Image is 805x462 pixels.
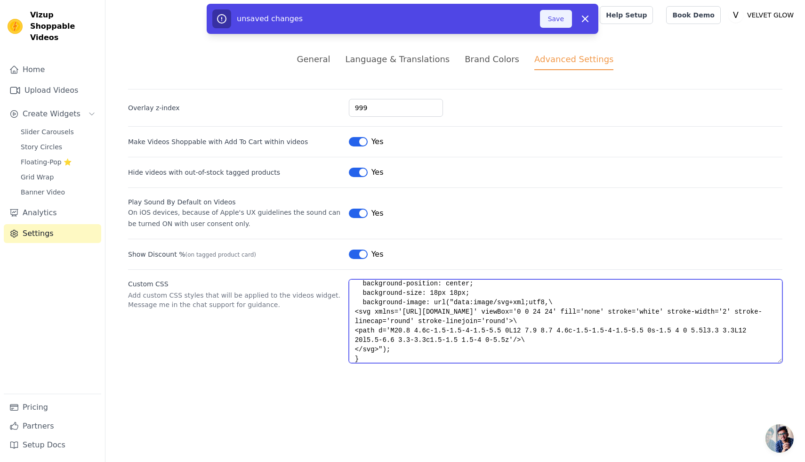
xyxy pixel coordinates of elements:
[4,105,101,123] button: Create Widgets
[371,208,384,219] span: Yes
[4,417,101,436] a: Partners
[371,167,384,178] span: Yes
[345,53,450,65] div: Language & Translations
[349,136,384,147] button: Yes
[128,168,341,177] label: Hide videos with out-of-stock tagged products
[128,137,308,146] label: Make Videos Shoppable with Add To Cart within videos
[128,250,341,259] label: Show Discount %
[371,249,384,260] span: Yes
[128,291,341,309] p: Add custom CSS styles that will be applied to the videos widget. Message me in the chat support f...
[349,249,384,260] button: Yes
[15,170,101,184] a: Grid Wrap
[237,14,303,23] span: unsaved changes
[4,60,101,79] a: Home
[128,197,341,207] div: Play Sound By Default on Videos
[128,103,341,113] label: Overlay z-index
[21,127,74,137] span: Slider Carousels
[128,279,341,289] label: Custom CSS
[23,108,80,120] span: Create Widgets
[534,53,613,70] div: Advanced Settings
[297,53,330,65] div: General
[21,157,72,167] span: Floating-Pop ⭐
[765,424,794,453] div: Chat öffnen
[4,398,101,417] a: Pricing
[4,81,101,100] a: Upload Videos
[128,209,340,227] span: On iOS devices, because of Apple's UX guidelines the sound can be turned ON with user consent only.
[185,251,256,258] span: (on tagged product card)
[15,125,101,138] a: Slider Carousels
[465,53,519,65] div: Brand Colors
[15,140,101,154] a: Story Circles
[21,187,65,197] span: Banner Video
[371,136,384,147] span: Yes
[21,142,62,152] span: Story Circles
[349,167,384,178] button: Yes
[4,224,101,243] a: Settings
[21,172,54,182] span: Grid Wrap
[4,203,101,222] a: Analytics
[349,208,384,219] button: Yes
[4,436,101,454] a: Setup Docs
[540,10,572,28] button: Save
[15,186,101,199] a: Banner Video
[15,155,101,169] a: Floating-Pop ⭐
